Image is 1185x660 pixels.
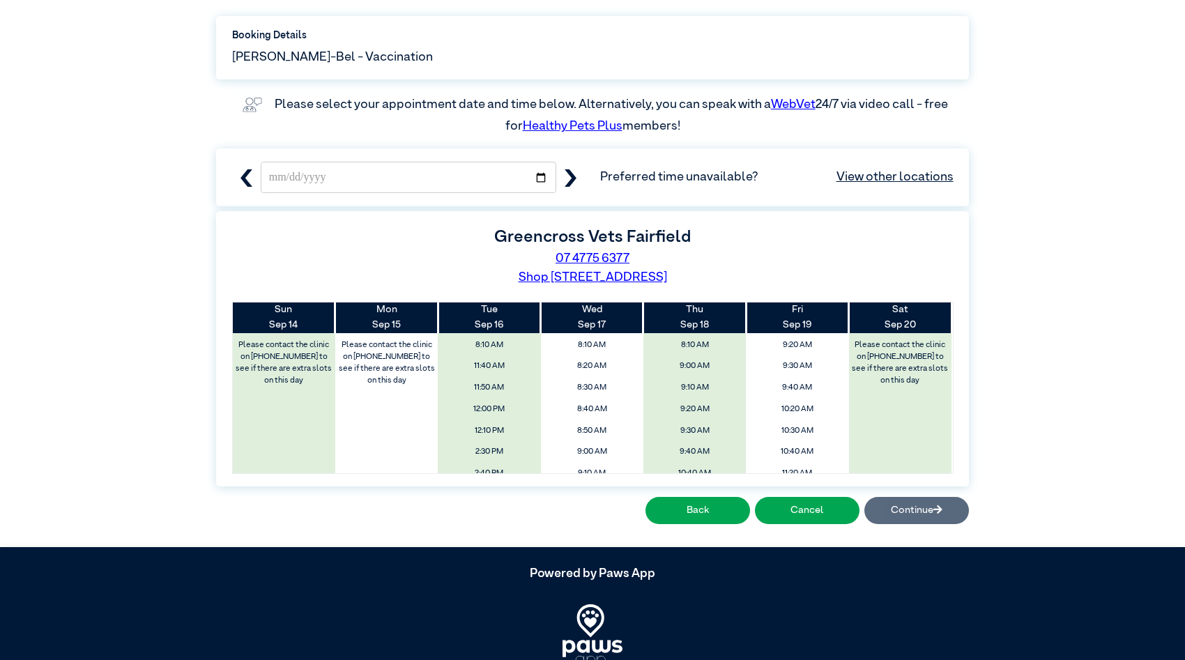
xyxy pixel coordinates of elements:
[438,302,540,332] th: Sep 16
[746,302,848,332] th: Sep 19
[442,400,536,418] span: 12:00 PM
[755,497,859,525] button: Cancel
[751,400,845,418] span: 10:20 AM
[771,98,816,111] a: WebVet
[648,379,742,397] span: 9:10 AM
[216,567,969,582] h5: Powered by Paws App
[751,336,845,354] span: 9:20 AM
[850,336,950,390] label: Please contact the clinic on [PHONE_NUMBER] to see if there are extra slots on this day
[751,465,845,483] span: 11:20 AM
[545,465,639,483] span: 9:10 AM
[643,302,746,332] th: Sep 18
[545,336,639,354] span: 8:10 AM
[337,336,437,390] label: Please contact the clinic on [PHONE_NUMBER] to see if there are extra slots on this day
[648,400,742,418] span: 9:20 AM
[442,443,536,461] span: 2:30 PM
[751,358,845,376] span: 9:30 AM
[849,302,951,332] th: Sep 20
[751,422,845,440] span: 10:30 AM
[645,497,750,525] button: Back
[442,465,536,483] span: 2:40 PM
[442,379,536,397] span: 11:50 AM
[545,379,639,397] span: 8:30 AM
[442,336,536,354] span: 8:10 AM
[545,358,639,376] span: 8:20 AM
[648,422,742,440] span: 9:30 AM
[335,302,438,332] th: Sep 15
[541,302,643,332] th: Sep 17
[751,443,845,461] span: 10:40 AM
[545,443,639,461] span: 9:00 AM
[234,336,334,390] label: Please contact the clinic on [PHONE_NUMBER] to see if there are extra slots on this day
[519,271,667,284] a: Shop [STREET_ADDRESS]
[556,252,629,265] a: 07 4775 6377
[545,422,639,440] span: 8:50 AM
[648,336,742,354] span: 8:10 AM
[232,29,954,44] label: Booking Details
[648,465,742,483] span: 10:40 AM
[494,229,691,245] label: Greencross Vets Fairfield
[648,443,742,461] span: 9:40 AM
[523,120,622,132] a: Healthy Pets Plus
[600,168,954,187] span: Preferred time unavailable?
[232,48,433,67] span: [PERSON_NAME]-Bel - Vaccination
[275,98,950,133] label: Please select your appointment date and time below. Alternatively, you can speak with a 24/7 via ...
[442,358,536,376] span: 11:40 AM
[648,358,742,376] span: 9:00 AM
[545,400,639,418] span: 8:40 AM
[237,92,267,117] img: vet
[836,168,954,187] a: View other locations
[751,379,845,397] span: 9:40 AM
[233,302,335,332] th: Sep 14
[442,422,536,440] span: 12:10 PM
